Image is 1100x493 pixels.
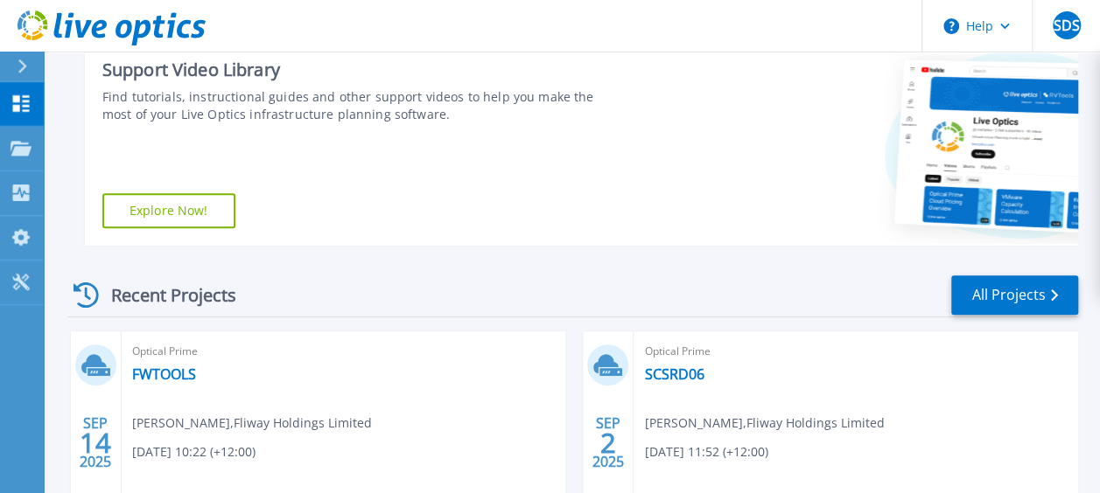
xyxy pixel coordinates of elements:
[102,59,619,81] div: Support Video Library
[132,413,372,433] span: [PERSON_NAME] , Fliway Holdings Limited
[79,411,112,475] div: SEP 2025
[1053,18,1079,32] span: SDS
[951,275,1078,315] a: All Projects
[80,435,111,450] span: 14
[644,413,884,433] span: [PERSON_NAME] , Fliway Holdings Limited
[644,365,704,383] a: SCSRD06
[600,435,616,450] span: 2
[102,193,235,228] a: Explore Now!
[592,411,625,475] div: SEP 2025
[67,274,260,316] div: Recent Projects
[644,442,767,462] span: [DATE] 11:52 (+12:00)
[132,365,196,383] a: FWTOOLS
[132,342,556,361] span: Optical Prime
[644,342,1068,361] span: Optical Prime
[102,88,619,123] div: Find tutorials, instructional guides and other support videos to help you make the most of your L...
[132,442,256,462] span: [DATE] 10:22 (+12:00)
